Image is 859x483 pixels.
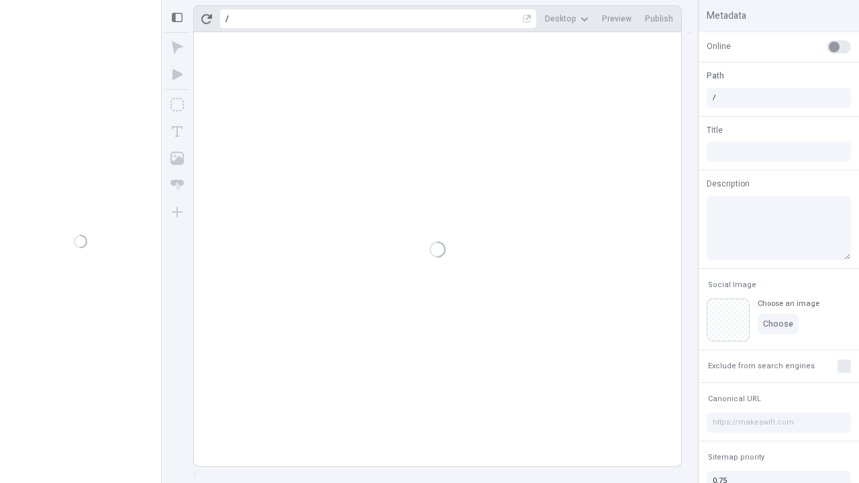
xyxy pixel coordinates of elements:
div: Choose an image [758,299,819,309]
button: Preview [597,9,637,29]
span: Publish [645,13,673,24]
span: Title [707,124,723,136]
button: Sitemap priority [705,449,767,466]
button: Image [165,146,189,170]
span: Online [707,40,731,52]
span: Preview [602,13,631,24]
span: Desktop [545,13,576,24]
button: Button [165,173,189,197]
button: Choose [758,314,799,334]
button: Box [165,93,189,117]
button: Publish [640,9,678,29]
button: Social Image [705,277,759,293]
span: Social Image [708,280,756,290]
span: Path [707,70,724,82]
input: https://makeswift.com [707,413,851,433]
button: Text [165,119,189,144]
span: Description [707,178,750,190]
button: Desktop [540,9,594,29]
span: Exclude from search engines [708,361,815,371]
span: Choose [763,319,793,329]
span: Sitemap priority [708,452,764,462]
span: Canonical URL [708,394,761,404]
div: / [225,13,229,24]
button: Exclude from search engines [705,358,817,374]
button: Canonical URL [705,391,764,407]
